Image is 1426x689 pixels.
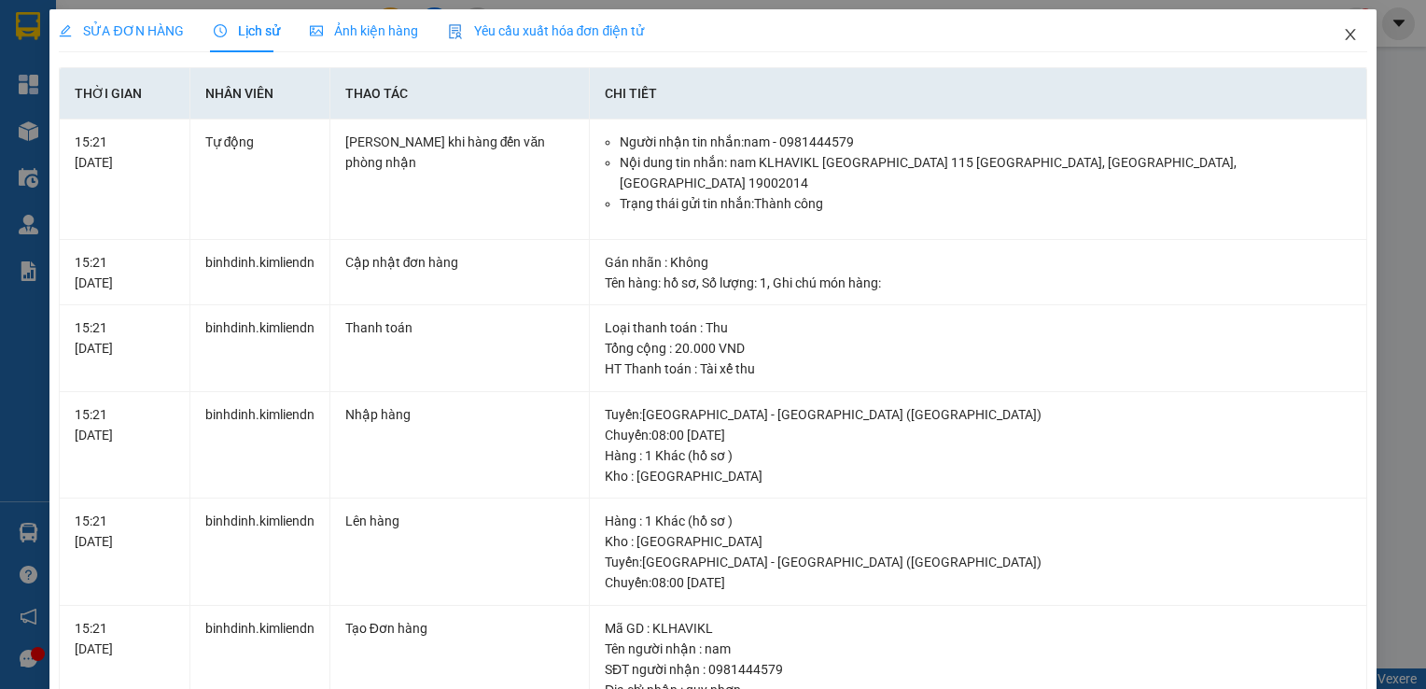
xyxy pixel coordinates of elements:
div: Tạo Đơn hàng [345,618,574,639]
td: binhdinh.kimliendn [190,305,330,392]
div: Kho : [GEOGRAPHIC_DATA] [605,531,1350,552]
div: Hàng : 1 Khác (hồ sơ ) [605,445,1350,466]
div: Gán nhãn : Không [605,252,1350,273]
div: 15:21 [DATE] [75,317,174,359]
div: Loại thanh toán : Thu [605,317,1350,338]
div: 15:21 [DATE] [75,618,174,659]
td: Tự động [190,120,330,240]
button: Close [1324,9,1377,62]
img: icon [448,24,463,39]
th: Chi tiết [590,68,1366,120]
div: Hàng : 1 Khác (hồ sơ ) [605,511,1350,531]
div: SĐT người nhận : 0981444579 [605,659,1350,680]
td: binhdinh.kimliendn [190,392,330,499]
td: binhdinh.kimliendn [190,499,330,606]
span: Ảnh kiện hàng [310,23,418,38]
div: Tổng cộng : 20.000 VND [605,338,1350,359]
th: Thời gian [60,68,189,120]
th: Thao tác [330,68,590,120]
div: Tên hàng: , Số lượng: , Ghi chú món hàng: [605,273,1350,293]
span: Lịch sử [214,23,280,38]
div: 15:21 [DATE] [75,252,174,293]
span: 1 [760,275,767,290]
div: 15:21 [DATE] [75,511,174,552]
div: Cập nhật đơn hàng [345,252,574,273]
span: picture [310,24,323,37]
td: binhdinh.kimliendn [190,240,330,306]
div: Mã GD : KLHAVIKL [605,618,1350,639]
li: Người nhận tin nhắn: nam - 0981444579 [620,132,1350,152]
span: hồ sơ [664,275,696,290]
li: Trạng thái gửi tin nhắn: Thành công [620,193,1350,214]
div: Lên hàng [345,511,574,531]
div: HT Thanh toán : Tài xế thu [605,359,1350,379]
span: Yêu cầu xuất hóa đơn điện tử [448,23,645,38]
div: [PERSON_NAME] khi hàng đến văn phòng nhận [345,132,574,173]
span: close [1343,27,1358,42]
div: Kho : [GEOGRAPHIC_DATA] [605,466,1350,486]
li: Nội dung tin nhắn: nam KLHAVIKL [GEOGRAPHIC_DATA] 115 [GEOGRAPHIC_DATA], [GEOGRAPHIC_DATA], [GEOG... [620,152,1350,193]
div: Nhập hàng [345,404,574,425]
th: Nhân viên [190,68,330,120]
div: Tuyến : [GEOGRAPHIC_DATA] - [GEOGRAPHIC_DATA] ([GEOGRAPHIC_DATA]) Chuyến: 08:00 [DATE] [605,404,1350,445]
div: Tên người nhận : nam [605,639,1350,659]
div: Tuyến : [GEOGRAPHIC_DATA] - [GEOGRAPHIC_DATA] ([GEOGRAPHIC_DATA]) Chuyến: 08:00 [DATE] [605,552,1350,593]
span: edit [59,24,72,37]
div: 15:21 [DATE] [75,132,174,173]
span: SỬA ĐƠN HÀNG [59,23,183,38]
div: 15:21 [DATE] [75,404,174,445]
span: clock-circle [214,24,227,37]
div: Thanh toán [345,317,574,338]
